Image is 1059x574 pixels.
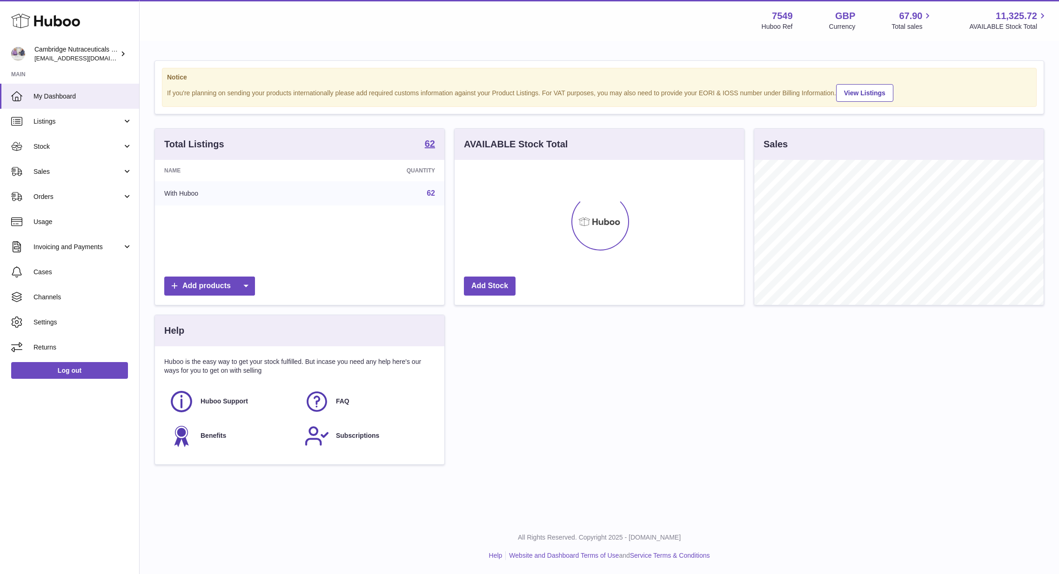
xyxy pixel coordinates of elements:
span: Returns [34,343,132,352]
span: Cases [34,268,132,277]
strong: 62 [425,139,435,148]
h3: AVAILABLE Stock Total [464,138,568,151]
div: Currency [829,22,856,31]
td: With Huboo [155,181,308,205]
strong: GBP [835,10,855,22]
span: FAQ [336,397,349,406]
span: Total sales [891,22,933,31]
a: View Listings [836,84,893,102]
span: Invoicing and Payments [34,243,122,251]
a: Subscriptions [304,423,430,449]
h3: Help [164,324,184,337]
a: FAQ [304,389,430,414]
strong: 7549 [772,10,793,22]
span: Listings [34,117,122,126]
span: Channels [34,293,132,302]
span: Stock [34,142,122,151]
span: Usage [34,218,132,226]
span: 11,325.72 [996,10,1037,22]
span: [EMAIL_ADDRESS][DOMAIN_NAME] [34,54,137,62]
span: Sales [34,167,122,176]
a: Huboo Support [169,389,295,414]
a: Add Stock [464,277,516,296]
span: Settings [34,318,132,327]
a: Log out [11,362,128,379]
a: 62 [425,139,435,150]
a: 67.90 Total sales [891,10,933,31]
span: Huboo Support [201,397,248,406]
span: My Dashboard [34,92,132,101]
p: All Rights Reserved. Copyright 2025 - [DOMAIN_NAME] [147,533,1052,542]
a: Service Terms & Conditions [630,552,710,559]
span: Subscriptions [336,431,379,440]
p: Huboo is the easy way to get your stock fulfilled. But incase you need any help here's our ways f... [164,357,435,375]
img: qvc@camnutra.com [11,47,25,61]
li: and [506,551,710,560]
span: AVAILABLE Stock Total [969,22,1048,31]
span: 67.90 [899,10,922,22]
strong: Notice [167,73,1032,82]
span: Orders [34,192,122,201]
a: 62 [427,189,435,197]
a: Website and Dashboard Terms of Use [509,552,619,559]
th: Name [155,160,308,181]
div: Cambridge Nutraceuticals Ltd [34,45,118,63]
a: 11,325.72 AVAILABLE Stock Total [969,10,1048,31]
a: Add products [164,277,255,296]
h3: Total Listings [164,138,224,151]
h3: Sales [764,138,788,151]
div: If you're planning on sending your products internationally please add required customs informati... [167,83,1032,102]
a: Help [489,552,503,559]
th: Quantity [308,160,444,181]
a: Benefits [169,423,295,449]
span: Benefits [201,431,226,440]
div: Huboo Ref [762,22,793,31]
